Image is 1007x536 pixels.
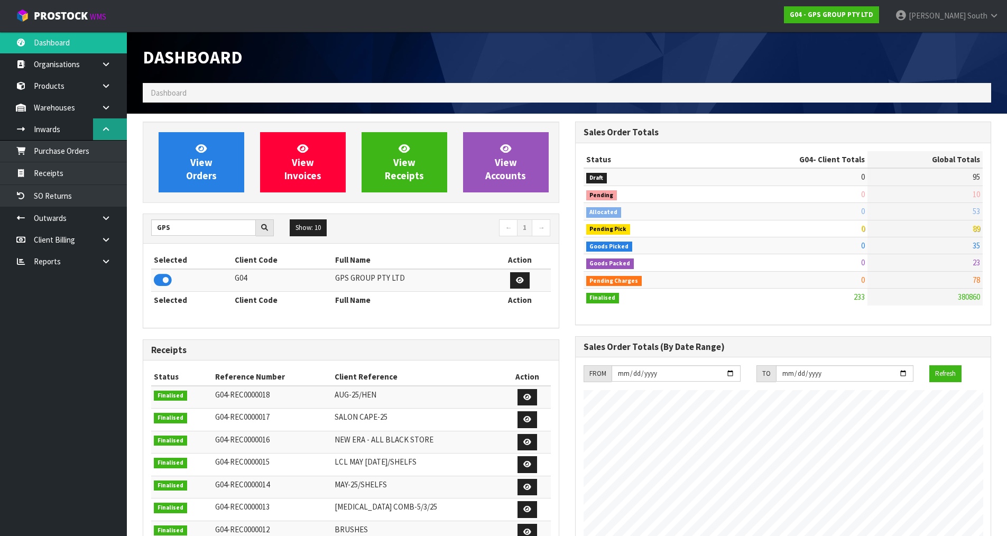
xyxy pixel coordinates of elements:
span: Goods Picked [586,242,633,252]
button: Refresh [929,365,962,382]
a: → [532,219,550,236]
span: 23 [973,257,980,267]
th: Global Totals [867,151,983,168]
span: Pending Charges [586,276,642,287]
th: Action [489,292,550,309]
h3: Sales Order Totals (By Date Range) [584,342,983,352]
span: MAY-25/SHELFS [335,479,387,489]
img: cube-alt.png [16,9,29,22]
span: Allocated [586,207,622,218]
td: GPS GROUP PTY LTD [332,269,489,292]
th: Status [584,151,715,168]
span: 10 [973,189,980,199]
span: 380860 [958,292,980,302]
a: ViewAccounts [463,132,549,192]
span: [PERSON_NAME] [909,11,966,21]
span: South [967,11,987,21]
span: Finalised [154,458,187,468]
span: 78 [973,275,980,285]
span: Finalised [154,525,187,536]
span: 233 [854,292,865,302]
span: 95 [973,172,980,182]
span: View Orders [186,142,217,182]
span: Finalised [154,480,187,491]
span: G04-REC0000016 [215,435,270,445]
span: View Receipts [385,142,424,182]
th: Action [489,252,550,269]
span: BRUSHES [335,524,368,534]
a: ViewReceipts [362,132,447,192]
div: TO [756,365,776,382]
span: Draft [586,173,607,183]
span: Pending Pick [586,224,631,235]
button: Show: 10 [290,219,327,236]
strong: G04 - GPS GROUP PTY LTD [790,10,873,19]
h3: Sales Order Totals [584,127,983,137]
th: Client Code [232,252,332,269]
span: SALON CAPE-25 [335,412,387,422]
th: Reference Number [213,368,332,385]
span: View Invoices [284,142,321,182]
th: Full Name [332,292,489,309]
a: ← [499,219,518,236]
span: Finalised [154,391,187,401]
span: 0 [861,257,865,267]
span: ProStock [34,9,88,23]
th: Client Code [232,292,332,309]
span: 0 [861,275,865,285]
span: G04-REC0000014 [215,479,270,489]
span: G04-REC0000015 [215,457,270,467]
span: NEW ERA - ALL BLACK STORE [335,435,433,445]
span: 0 [861,206,865,216]
span: Finalised [154,413,187,423]
span: G04-REC0000017 [215,412,270,422]
th: Selected [151,292,232,309]
div: FROM [584,365,612,382]
span: 35 [973,241,980,251]
span: G04-REC0000018 [215,390,270,400]
span: Pending [586,190,617,201]
span: 0 [861,224,865,234]
span: G04-REC0000012 [215,524,270,534]
a: ViewOrders [159,132,244,192]
span: 0 [861,241,865,251]
h3: Receipts [151,345,551,355]
th: - Client Totals [715,151,867,168]
span: Finalised [586,293,620,303]
span: 53 [973,206,980,216]
nav: Page navigation [359,219,551,238]
th: Full Name [332,252,489,269]
span: View Accounts [485,142,526,182]
th: Client Reference [332,368,504,385]
span: AUG-25/HEN [335,390,376,400]
a: ViewInvoices [260,132,346,192]
span: Finalised [154,503,187,513]
th: Status [151,368,213,385]
span: 89 [973,224,980,234]
th: Action [504,368,551,385]
span: Goods Packed [586,258,634,269]
a: 1 [517,219,532,236]
th: Selected [151,252,232,269]
span: G04-REC0000013 [215,502,270,512]
input: Search clients [151,219,256,236]
span: Dashboard [143,46,243,68]
span: 0 [861,189,865,199]
span: [MEDICAL_DATA] COMB-5/3/25 [335,502,437,512]
span: Dashboard [151,88,187,98]
td: G04 [232,269,332,292]
span: G04 [799,154,813,164]
a: G04 - GPS GROUP PTY LTD [784,6,879,23]
span: Finalised [154,436,187,446]
span: LCL MAY [DATE]/SHELFS [335,457,417,467]
small: WMS [90,12,106,22]
span: 0 [861,172,865,182]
